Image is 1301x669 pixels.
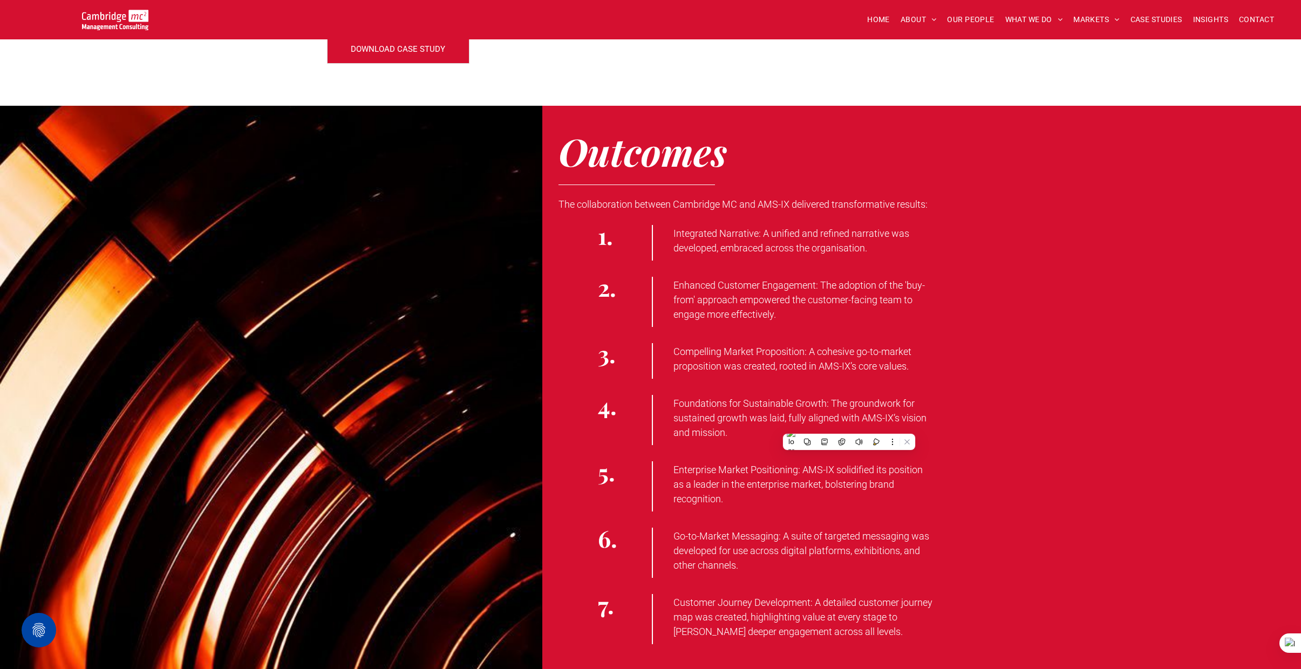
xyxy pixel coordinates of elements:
[673,530,929,571] span: Go-to-Market Messaging: A suite of targeted messaging was developed for use across digital platfo...
[673,228,909,254] span: Integrated Narrative: A unified and refined narrative was developed, embraced across the organisa...
[82,11,148,23] a: Your Business Transformed | Cambridge Management Consulting
[1125,11,1188,28] a: CASE STUDIES
[673,597,932,637] span: Customer Journey Development: A detailed customer journey map was created, highlighting value at ...
[327,35,469,64] a: DOWNLOAD CASE STUDY
[862,11,895,28] a: HOME
[942,11,999,28] a: OUR PEOPLE
[1068,11,1125,28] a: MARKETS
[558,126,727,176] span: Outcomes
[1234,11,1279,28] a: CONTACT
[673,464,923,504] span: Enterprise Market Positioning: AMS-IX solidified its position as a leader in the enterprise marke...
[1188,11,1234,28] a: INSIGHTS
[673,279,925,320] span: Enhanced Customer Engagement: The adoption of the 'buy-from' approach empowered the customer-faci...
[1000,11,1068,28] a: WHAT WE DO
[673,346,911,372] span: Compelling Market Proposition: A cohesive go-to-market proposition was created, rooted in AMS-IX’...
[598,338,616,369] strong: 3.
[598,589,614,620] strong: 7.
[598,390,617,421] strong: 4.
[895,11,942,28] a: ABOUT
[598,522,617,554] strong: 6.
[673,398,927,438] span: Foundations for Sustainable Growth: The groundwork for sustained growth was laid, fully aligned w...
[598,271,616,303] strong: 2.
[598,220,613,251] strong: 1.
[82,10,148,30] img: Go to Homepage
[351,36,445,63] span: DOWNLOAD CASE STUDY
[558,199,928,210] span: The collaboration between Cambridge MC and AMS-IX delivered transformative results:
[598,456,615,487] strong: 5.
